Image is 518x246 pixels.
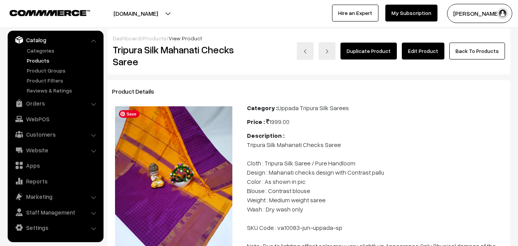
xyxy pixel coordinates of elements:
[25,86,101,94] a: Reviews & Ratings
[10,10,90,16] img: COMMMERCE
[247,103,506,112] div: Uppada Tripura Silk Sarees
[25,66,101,74] a: Product Groups
[87,4,185,23] button: [DOMAIN_NAME]
[497,8,508,19] img: user
[340,43,397,59] a: Duplicate Product
[10,33,101,47] a: Catalog
[119,110,140,118] span: Save
[10,96,101,110] a: Orders
[247,104,278,112] b: Category :
[10,112,101,126] a: WebPOS
[25,56,101,64] a: Products
[169,35,202,41] span: View Product
[10,174,101,188] a: Reports
[247,118,265,125] b: Price :
[449,43,505,59] a: Back To Products
[303,49,308,54] img: left-arrow.png
[10,8,77,17] a: COMMMERCE
[25,46,101,54] a: Categories
[113,44,236,68] h2: Tripura Silk Mahanati Checks Saree
[447,4,512,23] button: [PERSON_NAME]
[247,132,284,139] b: Description :
[112,88,163,95] span: Product Details
[113,35,141,41] a: Dashboard
[402,43,444,59] a: Edit Product
[10,143,101,157] a: Website
[143,35,166,41] a: Products
[25,76,101,84] a: Product Filters
[385,5,437,21] a: My Subscription
[10,205,101,219] a: Staff Management
[325,49,329,54] img: right-arrow.png
[332,5,378,21] a: Hire an Expert
[247,117,506,126] div: 1999.00
[10,190,101,203] a: Marketing
[10,221,101,234] a: Settings
[10,127,101,141] a: Customers
[113,34,505,42] div: / /
[10,158,101,172] a: Apps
